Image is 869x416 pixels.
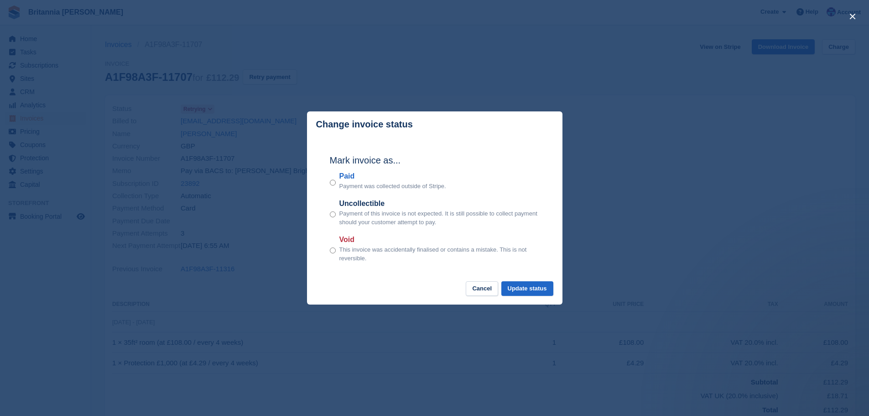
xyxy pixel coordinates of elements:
button: Cancel [466,281,498,296]
p: Change invoice status [316,119,413,130]
p: Payment of this invoice is not expected. It is still possible to collect payment should your cust... [339,209,540,227]
h2: Mark invoice as... [330,153,540,167]
label: Uncollectible [339,198,540,209]
p: This invoice was accidentally finalised or contains a mistake. This is not reversible. [339,245,540,263]
button: Update status [501,281,553,296]
label: Paid [339,171,446,182]
p: Payment was collected outside of Stripe. [339,182,446,191]
button: close [845,9,860,24]
label: Void [339,234,540,245]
